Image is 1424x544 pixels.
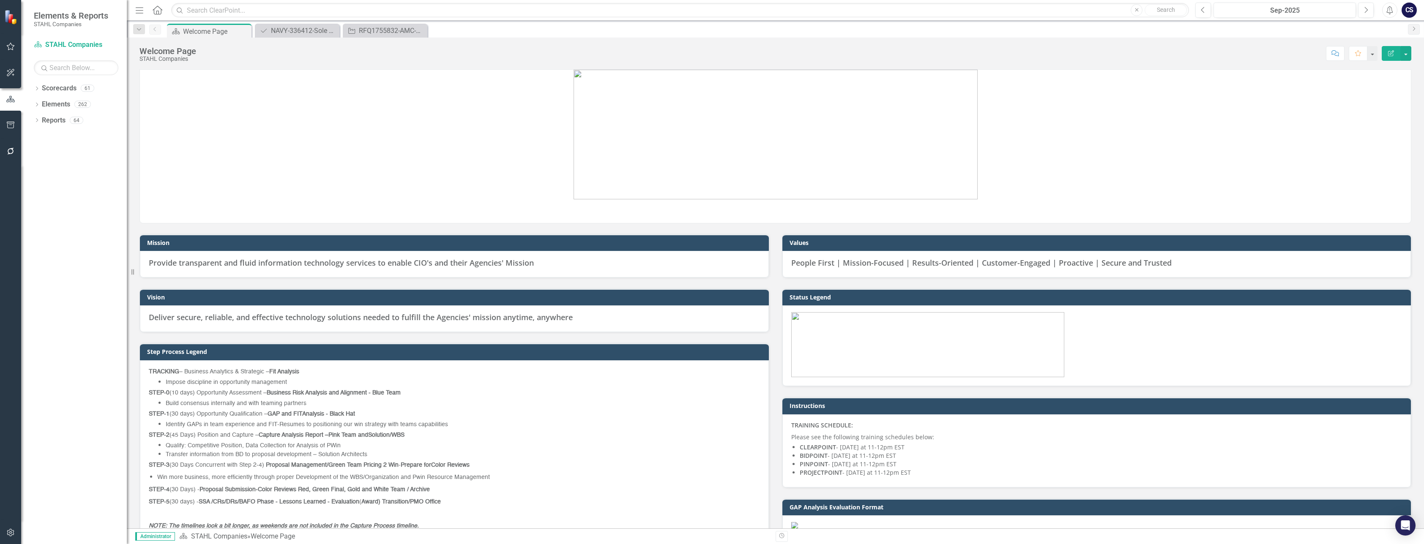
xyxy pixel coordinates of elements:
span: (45 Days) [169,432,196,438]
span: Build consensus internally and with teaming partners [166,400,306,406]
span: Position and Capture – [149,432,328,438]
div: Welcome Page [251,532,295,540]
a: Reports [42,116,66,125]
strong: STEP-5 [149,499,169,505]
strong: STEP-1 [149,411,169,417]
button: Search [1145,4,1187,16]
div: NAVY-336412-Sole Source-2840-TBD-T0-N0001920G0006N0001922F2378 [271,25,337,36]
p: Please see the following training schedules below: [791,431,1402,441]
strong: STEP-0 [149,390,169,396]
div: » [179,532,769,541]
strong: BIDPOINT [800,452,828,460]
span: (30 days) - ( [149,499,441,505]
strong: Proposal Management/Green Team Pricing 2 Win [266,462,399,468]
span: ( [169,462,172,468]
strong: – [325,432,328,438]
span: (10 days) Opportunity Assessment – [149,390,401,396]
strong: Award) Transition/PMO Office [361,499,441,505]
a: Elements [42,100,70,109]
h3: Instructions [790,403,1407,409]
strong: Color Reviews Red, Green Final, Gold and White Team / Archive [258,487,430,492]
span: Impose discipline in opportunity management [166,379,287,385]
span: Deliver secure, reliable, and effective technology solutions needed to fulfill the Agencies' miss... [149,312,573,322]
strong: TRAINING SCHEDULE: [791,421,853,429]
div: 64 [70,117,83,124]
div: 61 [81,85,94,92]
strong: PINPOINT [800,460,828,468]
span: Identify GAPs in team experience and FIT-Resumes to positioning our win strategy with teams capab... [166,422,448,427]
strong: Solution/WBS [368,432,405,438]
strong: SSA / [199,499,213,505]
span: Transfer information from BD to proposal development – Solution Architects [166,452,367,457]
li: - [DATE] at 11-12pm EST [800,468,1402,477]
input: Search ClearPoint... [171,3,1189,18]
strong: Proposal Submission- [200,487,258,492]
span: – Business Analytics & Strategic – [149,369,299,375]
span: Administrator [135,532,175,541]
li: - [DATE] at 11-12pm EST [800,460,1402,468]
div: Welcome Page [183,26,249,37]
strong: PROJECTPOINT [800,468,842,476]
div: RFQ1755832-AMC-CIO-GSAMAS (Army - G6 Modernization and Enterprise IT Support) [359,25,425,36]
strong: STEP-3 [149,462,169,468]
div: Welcome Page [139,46,196,56]
span: - [149,462,431,468]
a: NAVY-336412-Sole Source-2840-TBD-T0-N0001920G0006N0001922F2378 [257,25,337,36]
a: RFQ1755832-AMC-CIO-GSAMAS (Army - G6 Modernization and Enterprise IT Support) [345,25,425,36]
strong: CLEARPOINT [800,443,836,451]
span: 30 Days Concurrent with Step 2-4 [172,462,262,468]
h3: Mission [147,239,765,246]
span: Win more business, more efficiently through proper Development of the WBS/Organization and Pwin R... [157,474,490,480]
a: Scorecards [42,84,77,93]
strong: STEP-2 [149,432,169,438]
input: Search Below... [34,60,118,75]
h3: Vision [147,294,765,300]
span: Search [1157,6,1175,13]
span: People First | Mission-Focused | Results-Oriented | Customer-Engaged | Proactive | Secure and Tru... [791,258,1172,268]
div: 262 [74,101,91,108]
strong: Capture Analysis Report [259,432,323,438]
span: (30 days) Opportunity Qualification – [149,411,355,417]
h3: Values [790,239,1407,246]
span: Qualify: Competitive Position, Data Collection for Analysis of PWin [166,443,341,449]
span: Elements & Reports [34,11,108,21]
a: STAHL Companies [34,40,118,50]
div: Open Intercom Messenger [1395,515,1416,536]
h3: Status Legend [790,294,1407,300]
small: STAHL Companies [34,21,108,27]
button: CS [1402,3,1417,18]
strong: STEP-4 [149,487,169,492]
strong: CRs/DRs/BAFO Phase - Lessons Learned - Evaluation [213,499,359,505]
strong: Analysis - Black Hat [302,411,355,417]
span: ) [262,462,264,468]
strong: Business Risk Analysis and Alignment - Blue Team [267,390,401,396]
strong: GAP and FIT [268,411,302,417]
a: STAHL Companies [191,532,247,540]
img: image%20v3.png [791,312,1064,377]
strong: Fit Analysis [269,369,299,375]
div: Sep-2025 [1216,5,1353,16]
li: - [DATE] at 11-12pm EST [800,452,1402,460]
img: image%20v4.png [574,70,978,199]
h3: GAP Analysis Evaluation Format [790,504,1407,510]
strong: Pink Team and [328,432,368,438]
div: STAHL Companies [139,56,196,62]
strong: Prepare for [401,462,431,468]
h3: Step Process Legend [147,348,765,355]
span: (30 Days) - [149,487,430,492]
img: mceclip0%20v42.png [791,522,1402,529]
img: ClearPoint Strategy [4,10,19,24]
li: - [DATE] at 11-12pm EST [800,443,1402,452]
span: NOTE: The timelines look a bit longer, as weekends are not included in the Capture Process timeline. [149,523,419,529]
button: Sep-2025 [1214,3,1356,18]
strong: Color Reviews [431,462,470,468]
strong: TRACKING [149,369,179,375]
span: Provide transparent and fluid information technology services to enable CIO's and their Agencies'... [149,258,534,268]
